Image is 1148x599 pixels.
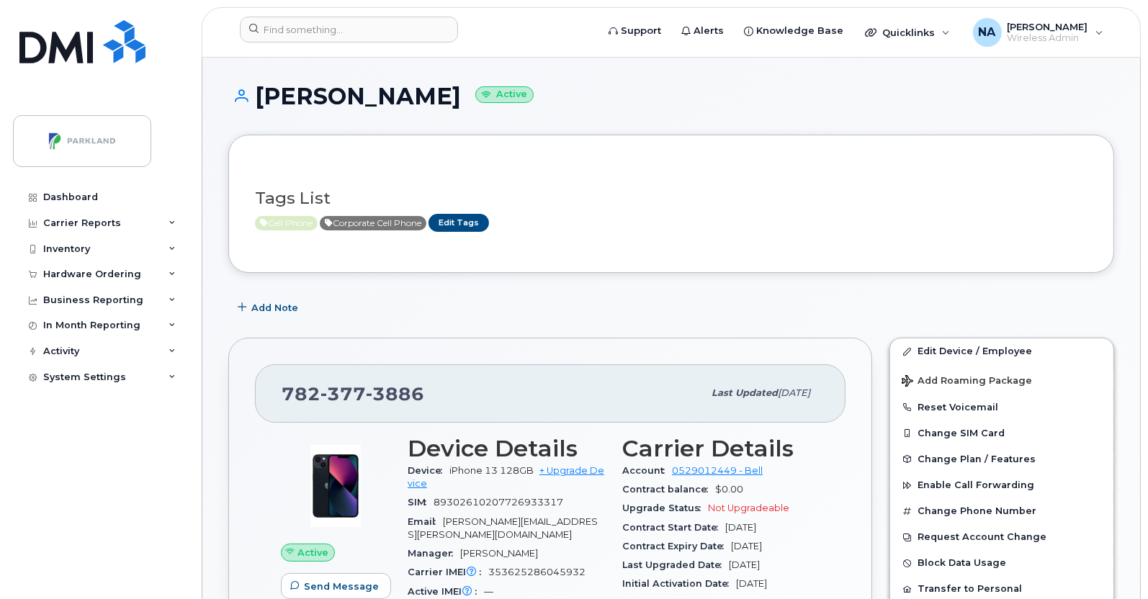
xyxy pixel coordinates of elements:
span: Active [320,216,426,230]
span: iPhone 13 128GB [449,465,534,476]
span: 3886 [366,383,424,405]
button: Reset Voicemail [890,395,1113,420]
button: Add Note [228,294,310,320]
a: Edit Tags [429,214,489,232]
span: Last updated [712,387,778,398]
button: Change Phone Number [890,498,1113,524]
span: [DATE] [778,387,810,398]
a: Edit Device / Employee [890,338,1113,364]
span: Device [408,465,449,476]
span: [DATE] [731,541,762,551]
span: 782 [282,383,424,405]
span: Upgrade Status [622,503,708,513]
span: 89302610207726933317 [434,497,563,508]
span: Not Upgradeable [708,503,789,513]
span: 377 [320,383,366,405]
span: 353625286045932 [488,567,586,577]
span: Account [622,465,672,476]
button: Send Message [281,573,391,599]
span: [DATE] [736,578,767,589]
span: [DATE] [725,522,756,533]
h3: Carrier Details [622,436,820,461]
span: Manager [408,548,460,559]
span: Last Upgraded Date [622,559,729,570]
span: Email [408,516,443,527]
h3: Device Details [408,436,605,461]
span: $0.00 [715,484,743,495]
a: 0529012449 - Bell [672,465,763,476]
span: Send Message [304,580,379,593]
button: Change SIM Card [890,420,1113,446]
span: Active IMEI [408,586,484,597]
span: Contract Expiry Date [622,541,731,551]
span: Contract Start Date [622,522,725,533]
button: Block Data Usage [890,550,1113,576]
h1: [PERSON_NAME] [228,84,1114,109]
span: Change Plan / Features [918,454,1036,464]
span: Add Note [251,301,298,315]
span: Carrier IMEI [408,567,488,577]
span: [DATE] [729,559,760,570]
span: Contract balance [622,484,715,495]
span: Add Roaming Package [902,375,1032,389]
img: image20231002-3703462-1ig824h.jpeg [292,443,379,529]
span: SIM [408,497,434,508]
span: Active [255,216,318,230]
span: [PERSON_NAME][EMAIL_ADDRESS][PERSON_NAME][DOMAIN_NAME] [408,516,598,540]
button: Enable Call Forwarding [890,472,1113,498]
span: [PERSON_NAME] [460,548,538,559]
small: Active [475,86,534,103]
span: Enable Call Forwarding [918,480,1034,491]
button: Request Account Change [890,524,1113,550]
span: Active [297,546,328,559]
span: Initial Activation Date [622,578,736,589]
span: — [484,586,493,597]
button: Change Plan / Features [890,446,1113,472]
h3: Tags List [255,189,1088,207]
button: Add Roaming Package [890,365,1113,395]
